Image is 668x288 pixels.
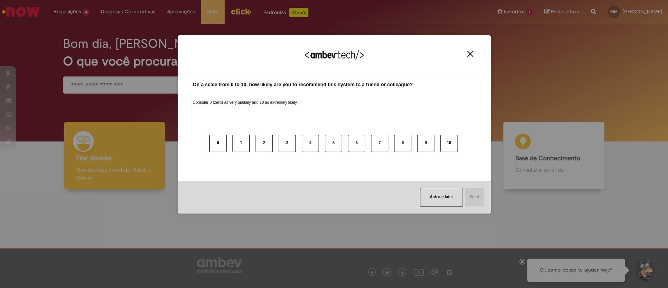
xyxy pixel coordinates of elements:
button: 6 [348,135,365,152]
button: 3 [279,135,296,152]
label: Consider 0 (zero) as very unlikely and 10 as extremely likely. [193,91,298,105]
img: Logo Ambevtech [305,50,364,60]
button: 2 [256,135,273,152]
button: 8 [394,135,411,152]
button: 10 [440,135,457,152]
button: 5 [325,135,342,152]
button: Ask me later [420,188,463,206]
label: On a scale from 0 to 10, how likely are you to recommend this system to a friend or colleague? [193,81,413,89]
button: 4 [302,135,319,152]
button: 9 [417,135,434,152]
button: 7 [371,135,388,152]
button: 0 [209,135,227,152]
button: Close [465,51,475,57]
img: Close [467,51,473,57]
button: 1 [232,135,250,152]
